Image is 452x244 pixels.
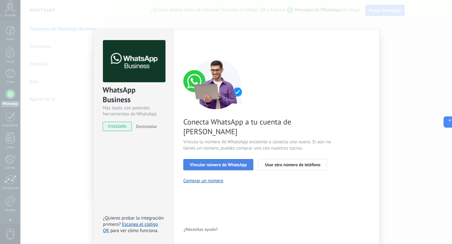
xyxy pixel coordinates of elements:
[258,159,327,170] button: Usar otro número de teléfono
[103,40,165,82] img: logo_main.png
[265,162,320,167] span: Usar otro número de teléfono
[183,178,223,184] button: Comprar un número
[103,221,158,234] a: Escanea el código QR
[133,122,157,131] button: Desinstalar
[183,59,249,109] img: connect number
[110,228,158,234] span: para ver cómo funciona.
[183,225,218,234] button: ¿Necesitas ayuda?
[136,124,157,129] span: Desinstalar
[103,85,164,105] div: WhatsApp Business
[184,227,218,231] span: ¿Necesitas ayuda?
[103,215,164,227] span: ¿Quieres probar la integración primero?
[103,122,132,131] span: instalado
[183,117,333,136] span: Conecta WhatsApp a tu cuenta de [PERSON_NAME]
[190,162,247,167] span: Vincular número de WhatsApp
[183,159,253,170] button: Vincular número de WhatsApp
[183,139,333,151] span: Vincula tu número de WhatsApp existente o conecta uno nuevo. Si aún no tienes un número, puedes c...
[103,105,164,117] div: Más leads con potentes herramientas de WhatsApp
